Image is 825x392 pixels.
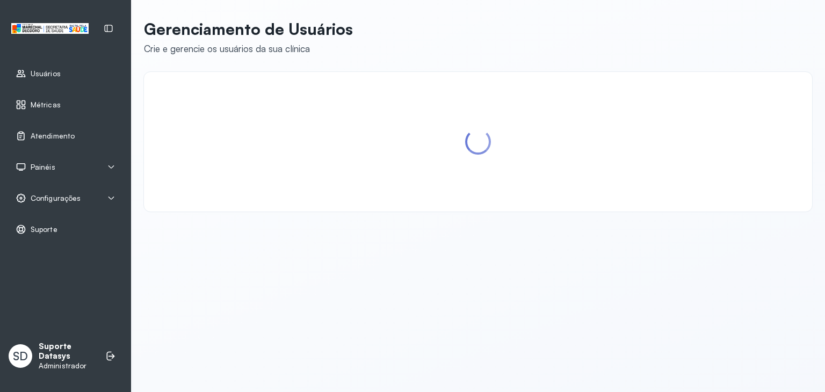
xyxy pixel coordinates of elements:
[16,99,115,110] a: Métricas
[31,132,75,141] span: Atendimento
[16,130,115,141] a: Atendimento
[39,342,95,362] p: Suporte Datasys
[39,361,95,371] p: Administrador
[11,23,89,33] img: Logotipo do estabelecimento
[13,349,28,363] span: SD
[144,19,353,39] p: Gerenciamento de Usuários
[31,163,55,172] span: Painéis
[16,68,115,79] a: Usuários
[31,194,81,203] span: Configurações
[31,100,61,110] span: Métricas
[31,225,57,234] span: Suporte
[144,43,353,54] div: Crie e gerencie os usuários da sua clínica
[31,69,61,78] span: Usuários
